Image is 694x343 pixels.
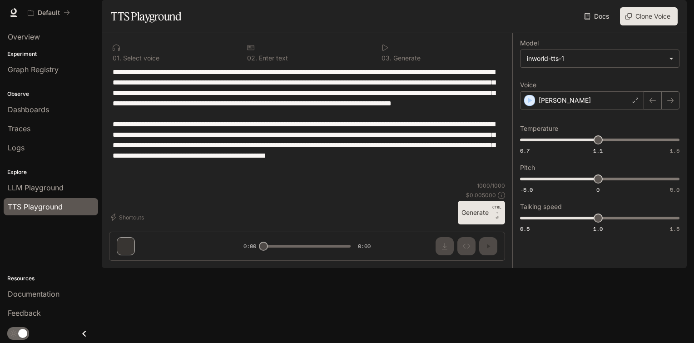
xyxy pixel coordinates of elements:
[257,55,288,61] p: Enter text
[520,186,533,194] span: -5.0
[492,204,501,215] p: CTRL +
[593,225,603,233] span: 1.0
[527,54,664,63] div: inworld-tts-1
[520,82,536,88] p: Voice
[247,55,257,61] p: 0 2 .
[539,96,591,105] p: [PERSON_NAME]
[520,164,535,171] p: Pitch
[520,50,679,67] div: inworld-tts-1
[593,147,603,154] span: 1.1
[382,55,392,61] p: 0 3 .
[520,147,530,154] span: 0.7
[109,210,148,224] button: Shortcuts
[596,186,600,194] span: 0
[620,7,678,25] button: Clone Voice
[520,125,558,132] p: Temperature
[520,204,562,210] p: Talking speed
[492,204,501,221] p: ⏎
[520,225,530,233] span: 0.5
[520,40,539,46] p: Model
[24,4,74,22] button: All workspaces
[113,55,121,61] p: 0 1 .
[38,9,60,17] p: Default
[670,225,679,233] span: 1.5
[111,7,181,25] h1: TTS Playground
[121,55,159,61] p: Select voice
[670,147,679,154] span: 1.5
[458,201,505,224] button: GenerateCTRL +⏎
[582,7,613,25] a: Docs
[392,55,421,61] p: Generate
[670,186,679,194] span: 5.0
